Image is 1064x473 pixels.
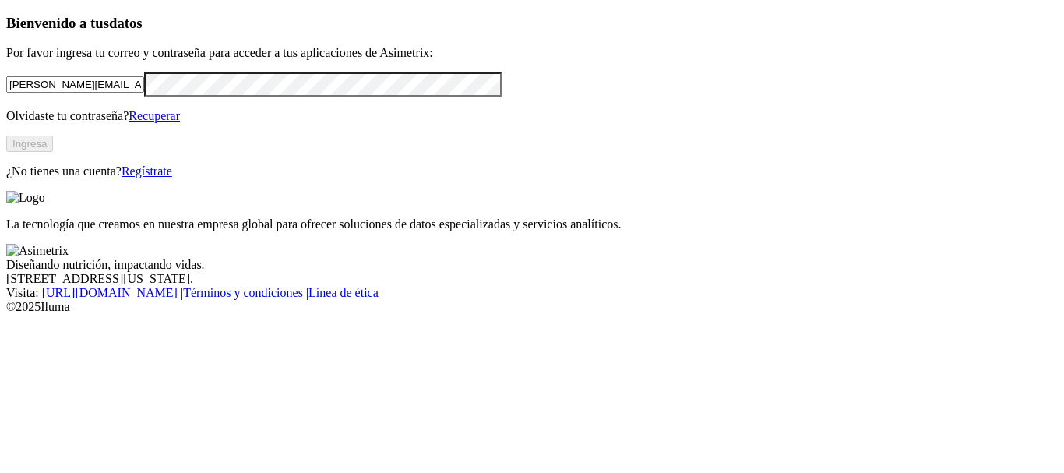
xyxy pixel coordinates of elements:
[129,109,180,122] a: Recuperar
[6,300,1058,314] div: © 2025 Iluma
[308,286,379,299] a: Línea de ética
[183,286,303,299] a: Términos y condiciones
[6,217,1058,231] p: La tecnología que creamos en nuestra empresa global para ofrecer soluciones de datos especializad...
[6,76,144,93] input: Tu correo
[6,109,1058,123] p: Olvidaste tu contraseña?
[6,46,1058,60] p: Por favor ingresa tu correo y contraseña para acceder a tus aplicaciones de Asimetrix:
[6,136,53,152] button: Ingresa
[6,258,1058,272] div: Diseñando nutrición, impactando vidas.
[6,164,1058,178] p: ¿No tienes una cuenta?
[6,244,69,258] img: Asimetrix
[6,272,1058,286] div: [STREET_ADDRESS][US_STATE].
[42,286,178,299] a: [URL][DOMAIN_NAME]
[122,164,172,178] a: Regístrate
[6,15,1058,32] h3: Bienvenido a tus
[109,15,143,31] span: datos
[6,286,1058,300] div: Visita : | |
[6,191,45,205] img: Logo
